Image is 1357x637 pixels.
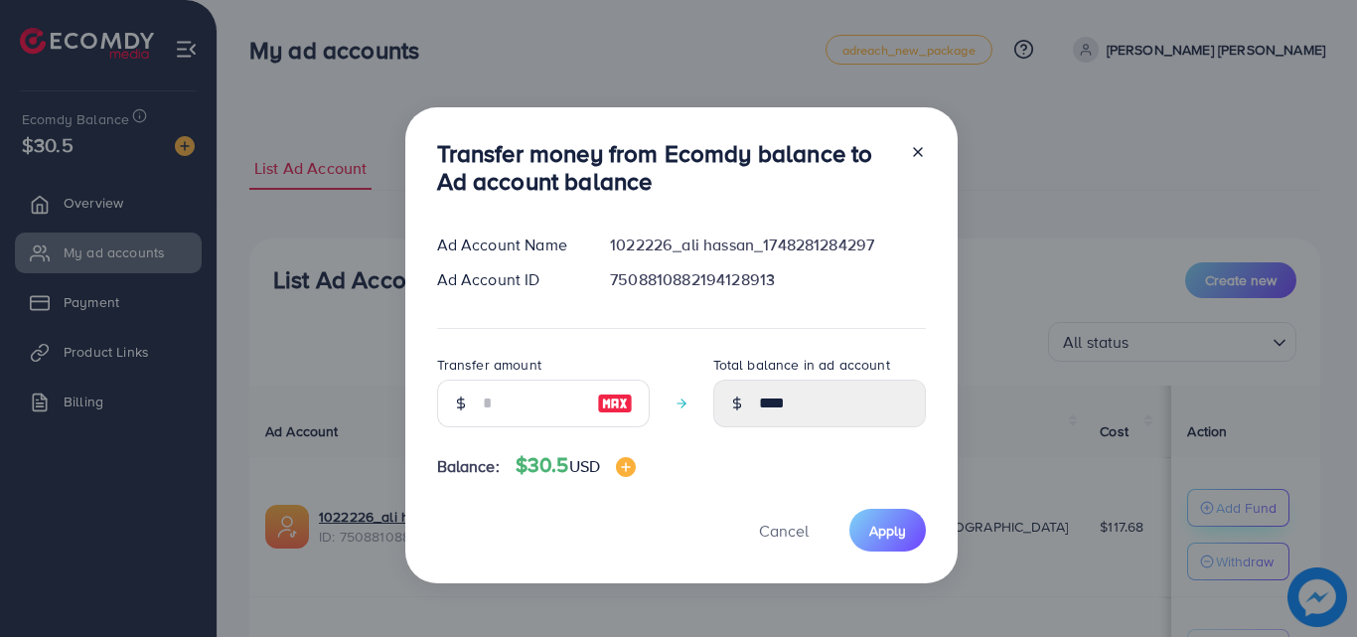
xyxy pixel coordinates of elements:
img: image [597,392,633,415]
button: Apply [849,509,926,552]
label: Transfer amount [437,355,541,375]
div: 1022226_ali hassan_1748281284297 [594,234,941,256]
h3: Transfer money from Ecomdy balance to Ad account balance [437,139,894,197]
div: Ad Account ID [421,268,595,291]
h4: $30.5 [516,453,636,478]
button: Cancel [734,509,833,552]
div: Ad Account Name [421,234,595,256]
span: Cancel [759,520,809,542]
div: 7508810882194128913 [594,268,941,291]
span: Apply [869,521,906,541]
span: Balance: [437,455,500,478]
span: USD [569,455,600,477]
label: Total balance in ad account [713,355,890,375]
img: image [616,457,636,477]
